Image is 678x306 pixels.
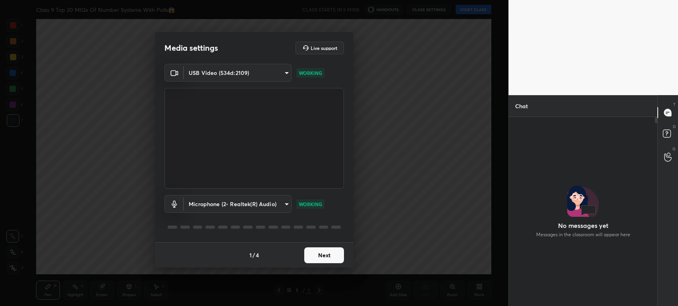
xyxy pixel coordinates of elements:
h4: 1 [249,251,252,259]
h4: 4 [256,251,259,259]
h5: Live support [311,46,337,50]
p: WORKING [299,69,322,76]
div: USB Video (534d:2109) [184,195,292,213]
p: D [673,124,676,130]
p: WORKING [299,201,322,208]
button: Next [304,247,344,263]
p: T [673,101,676,107]
h2: Media settings [164,43,218,53]
div: USB Video (534d:2109) [184,64,292,82]
p: Chat [509,96,534,117]
h4: / [253,251,255,259]
p: G [672,146,676,152]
